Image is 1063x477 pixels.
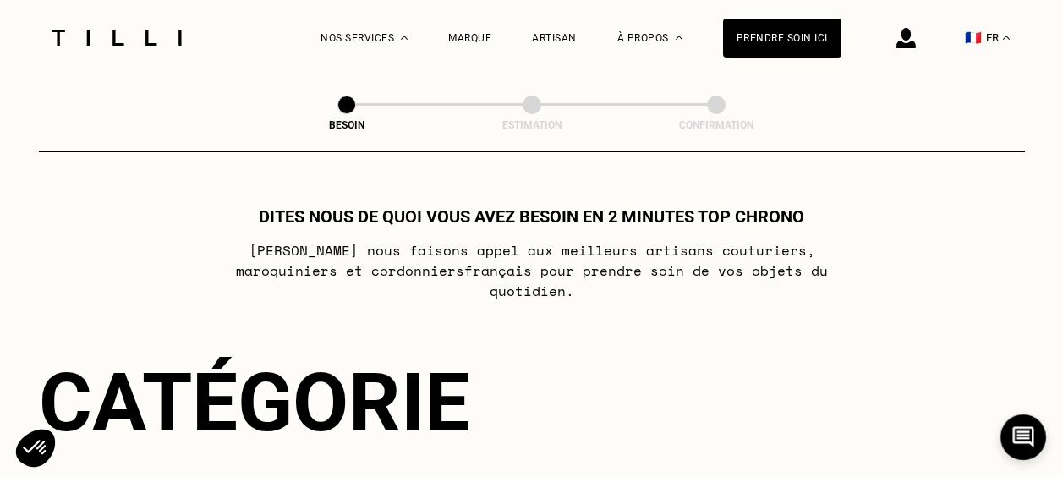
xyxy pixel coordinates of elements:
[262,119,431,131] div: Besoin
[259,206,804,227] h1: Dites nous de quoi vous avez besoin en 2 minutes top chrono
[196,240,867,301] p: [PERSON_NAME] nous faisons appel aux meilleurs artisans couturiers , maroquiniers et cordonniers ...
[676,36,682,40] img: Menu déroulant à propos
[723,19,841,58] a: Prendre soin ici
[1003,36,1010,40] img: menu déroulant
[39,355,1025,450] div: Catégorie
[532,32,577,44] a: Artisan
[896,28,916,48] img: icône connexion
[401,36,408,40] img: Menu déroulant
[965,30,982,46] span: 🇫🇷
[447,119,616,131] div: Estimation
[632,119,801,131] div: Confirmation
[448,32,491,44] a: Marque
[46,30,188,46] img: Logo du service de couturière Tilli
